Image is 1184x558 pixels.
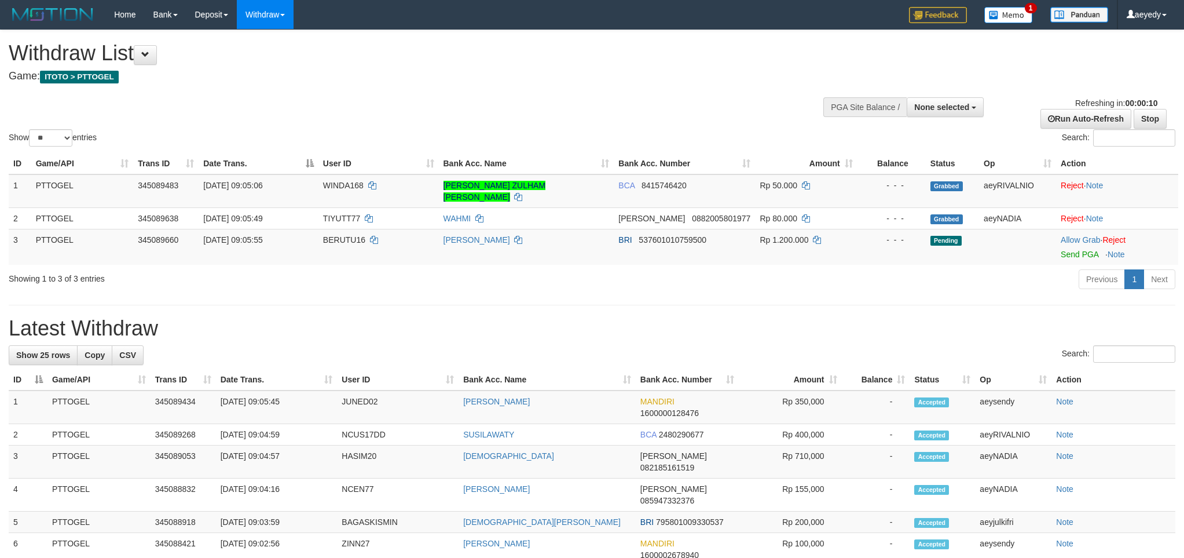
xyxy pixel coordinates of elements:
[907,97,984,117] button: None selected
[9,317,1175,340] h1: Latest Withdraw
[979,207,1056,229] td: aeyNADIA
[739,391,842,424] td: Rp 350,000
[656,517,724,527] span: Copy 795801009330537 to clipboard
[1056,174,1178,208] td: ·
[914,452,949,462] span: Accepted
[323,181,364,190] span: WINDA168
[323,235,365,245] span: BERUTU16
[739,424,842,446] td: Rp 400,000
[760,235,808,245] span: Rp 1.200.000
[463,517,621,527] a: [DEMOGRAPHIC_DATA][PERSON_NAME]
[640,484,707,494] span: [PERSON_NAME]
[443,181,546,202] a: [PERSON_NAME] ZULHAM [PERSON_NAME]
[975,512,1051,533] td: aeyjulkifri
[755,153,857,174] th: Amount: activate to sort column ascending
[739,369,842,391] th: Amount: activate to sort column ascending
[47,446,151,479] td: PTTOGEL
[9,174,31,208] td: 1
[1125,99,1157,108] strong: 00:00:10
[337,369,459,391] th: User ID: activate to sort column ascending
[914,485,949,495] span: Accepted
[692,214,750,223] span: Copy 0882005801977 to clipboard
[9,6,97,23] img: MOTION_logo.png
[979,153,1056,174] th: Op: activate to sort column ascending
[337,512,459,533] td: BAGASKISMIN
[1102,235,1126,245] a: Reject
[203,235,262,245] span: [DATE] 09:05:55
[842,369,910,391] th: Balance: activate to sort column ascending
[1056,397,1073,406] a: Note
[1093,345,1175,363] input: Search:
[1061,250,1098,259] a: Send PGA
[151,424,216,446] td: 345089268
[909,7,967,23] img: Feedback.jpg
[975,424,1051,446] td: aeyRIVALNIO
[862,180,921,191] div: - - -
[930,214,963,224] span: Grabbed
[640,430,657,439] span: BCA
[9,153,31,174] th: ID
[618,214,685,223] span: [PERSON_NAME]
[216,424,338,446] td: [DATE] 09:04:59
[926,153,979,174] th: Status
[318,153,439,174] th: User ID: activate to sort column ascending
[9,446,47,479] td: 3
[337,424,459,446] td: NCUS17DD
[1056,430,1073,439] a: Note
[842,512,910,533] td: -
[40,71,119,83] span: ITOTO > PTTOGEL
[16,351,70,360] span: Show 25 rows
[1051,369,1175,391] th: Action
[640,409,699,418] span: Copy 1600000128476 to clipboard
[1056,207,1178,229] td: ·
[1061,235,1102,245] span: ·
[842,479,910,512] td: -
[463,484,530,494] a: [PERSON_NAME]
[1056,229,1178,265] td: ·
[443,235,510,245] a: [PERSON_NAME]
[1056,517,1073,527] a: Note
[1056,451,1073,461] a: Note
[1124,269,1144,289] a: 1
[659,430,704,439] span: Copy 2480290677 to clipboard
[31,153,134,174] th: Game/API: activate to sort column ascending
[640,463,694,472] span: Copy 082185161519 to clipboard
[914,397,949,407] span: Accepted
[1061,235,1100,245] a: Allow Grab
[760,181,797,190] span: Rp 50.000
[443,214,471,223] a: WAHMI
[842,446,910,479] td: -
[914,539,949,549] span: Accepted
[9,129,97,147] label: Show entries
[151,391,216,424] td: 345089434
[862,213,921,224] div: - - -
[133,153,199,174] th: Trans ID: activate to sort column ascending
[31,207,134,229] td: PTTOGEL
[9,512,47,533] td: 5
[739,479,842,512] td: Rp 155,000
[9,71,778,82] h4: Game:
[9,42,778,65] h1: Withdraw List
[640,397,675,406] span: MANDIRI
[337,479,459,512] td: NCEN77
[29,129,72,147] select: Showentries
[979,174,1056,208] td: aeyRIVALNIO
[984,7,1033,23] img: Button%20Memo.svg
[138,181,178,190] span: 345089483
[323,214,361,223] span: TIYUTT77
[842,424,910,446] td: -
[9,391,47,424] td: 1
[47,424,151,446] td: PTTOGEL
[930,236,962,246] span: Pending
[31,174,134,208] td: PTTOGEL
[9,229,31,265] td: 3
[975,479,1051,512] td: aeyNADIA
[914,103,969,112] span: None selected
[47,512,151,533] td: PTTOGEL
[862,234,921,246] div: - - -
[857,153,926,174] th: Balance
[760,214,797,223] span: Rp 80.000
[910,369,975,391] th: Status: activate to sort column ascending
[199,153,318,174] th: Date Trans.: activate to sort column descending
[31,229,134,265] td: PTTOGEL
